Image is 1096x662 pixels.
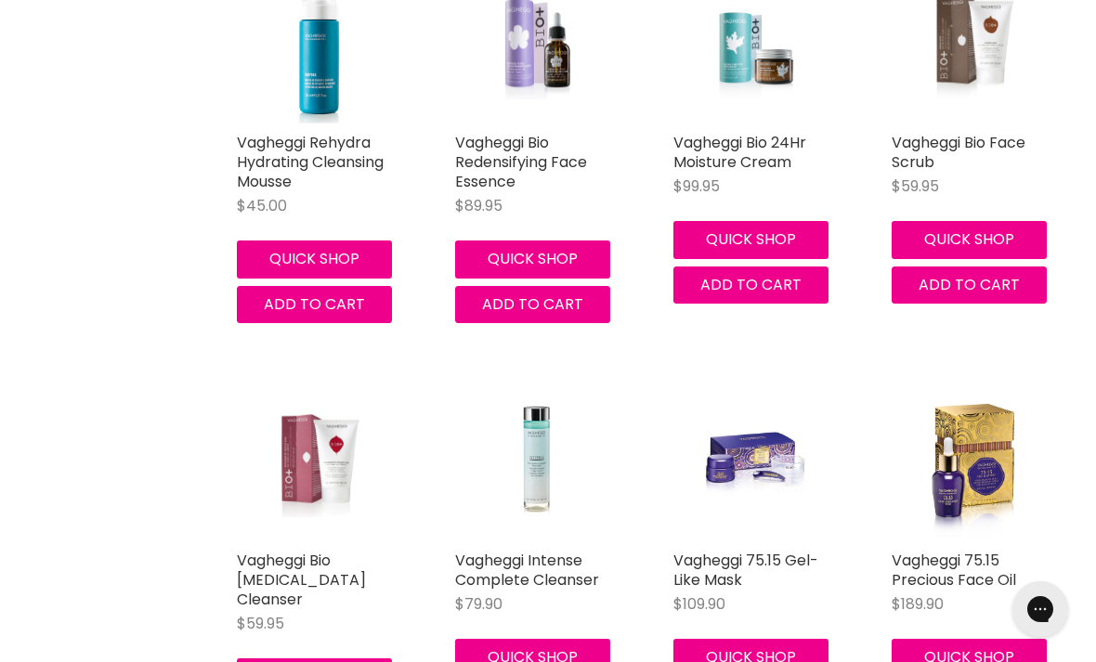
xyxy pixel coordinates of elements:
[673,221,829,258] button: Quick shop
[455,286,610,323] button: Add to cart
[892,221,1047,258] button: Quick shop
[237,240,392,278] button: Quick shop
[892,175,939,197] span: $59.95
[892,132,1025,173] a: Vagheggi Bio Face Scrub
[455,240,610,278] button: Quick shop
[482,293,583,315] span: Add to cart
[673,593,725,615] span: $109.90
[892,379,1054,541] img: Vagheggi 75.15 Precious Face Oil
[237,550,366,610] a: Vagheggi Bio [MEDICAL_DATA] Cleanser
[264,293,365,315] span: Add to cart
[455,379,618,541] a: Vagheggi Intense Complete Cleanser
[237,613,284,634] span: $59.95
[700,274,802,295] span: Add to cart
[673,550,818,591] a: Vagheggi 75.15 Gel-Like Mask
[892,550,1016,591] a: Vagheggi 75.15 Precious Face Oil
[455,132,587,192] a: Vagheggi Bio Redensifying Face Essence
[264,379,372,541] img: Vagheggi Bio Facial Toning Cleanser
[237,195,287,216] span: $45.00
[455,550,599,591] a: Vagheggi Intense Complete Cleanser
[919,274,1020,295] span: Add to cart
[892,266,1047,304] button: Add to cart
[673,132,806,173] a: Vagheggi Bio 24Hr Moisture Cream
[673,175,720,197] span: $99.95
[892,593,944,615] span: $189.90
[482,379,591,541] img: Vagheggi Intense Complete Cleanser
[673,266,829,304] button: Add to cart
[237,286,392,323] button: Add to cart
[455,593,502,615] span: $79.90
[700,379,809,541] img: Vagheggi 75.15 Gel-Like Mask
[673,379,836,541] a: Vagheggi 75.15 Gel-Like Mask
[237,379,399,541] a: Vagheggi Bio Facial Toning Cleanser
[237,132,384,192] a: Vagheggi Rehydra Hydrating Cleansing Mousse
[1003,575,1077,643] iframe: Gorgias live chat messenger
[455,195,502,216] span: $89.95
